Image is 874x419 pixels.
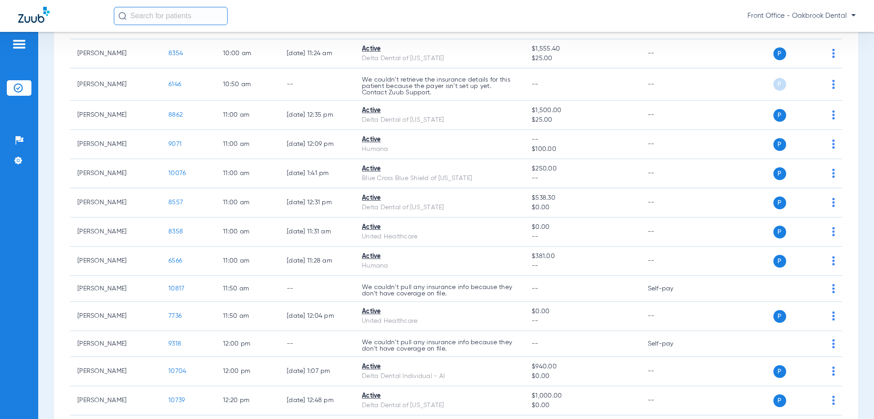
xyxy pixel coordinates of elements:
span: P [773,255,786,268]
img: Search Icon [118,12,127,20]
img: x.svg [812,256,821,265]
span: 8358 [168,228,183,235]
img: x.svg [812,169,821,178]
div: Delta Dental of [US_STATE] [362,401,517,410]
img: group-dot-blue.svg [832,256,835,265]
img: x.svg [812,49,821,58]
img: x.svg [812,80,821,89]
td: 12:00 PM [216,357,279,386]
img: x.svg [812,311,821,321]
span: -- [532,341,539,347]
span: 6566 [168,258,182,264]
td: [PERSON_NAME] [70,130,161,159]
td: -- [640,217,702,247]
span: 8354 [168,50,183,57]
td: -- [640,247,702,276]
td: 10:50 AM [216,68,279,101]
td: 11:00 AM [216,101,279,130]
td: [PERSON_NAME] [70,331,161,357]
span: 10704 [168,368,186,374]
div: Active [362,164,517,174]
span: -- [532,285,539,292]
span: -- [532,135,633,145]
div: Humana [362,145,517,154]
span: Front Office - Oakbrook Dental [747,11,856,21]
td: [DATE] 12:09 PM [279,130,355,159]
div: Active [362,106,517,115]
span: P [773,394,786,407]
div: Blue Cross Blue Shield of [US_STATE] [362,174,517,183]
span: $0.00 [532,222,633,232]
img: group-dot-blue.svg [832,169,835,178]
td: [DATE] 1:41 PM [279,159,355,188]
span: $0.00 [532,203,633,212]
img: x.svg [812,339,821,348]
td: -- [640,68,702,101]
td: [DATE] 1:07 PM [279,357,355,386]
span: $25.00 [532,115,633,125]
span: 8862 [168,112,183,118]
div: Active [362,307,517,316]
div: Active [362,44,517,54]
iframe: Chat Widget [828,375,874,419]
div: Active [362,222,517,232]
td: 10:00 AM [216,39,279,68]
img: group-dot-blue.svg [832,80,835,89]
span: $940.00 [532,362,633,372]
div: Delta Dental of [US_STATE] [362,203,517,212]
td: 11:00 AM [216,188,279,217]
td: [DATE] 11:28 AM [279,247,355,276]
td: -- [640,101,702,130]
span: 10076 [168,170,186,176]
span: $0.00 [532,372,633,381]
span: $381.00 [532,252,633,261]
img: group-dot-blue.svg [832,198,835,207]
img: x.svg [812,227,821,236]
img: Zuub Logo [18,7,50,23]
td: -- [640,130,702,159]
img: x.svg [812,284,821,293]
td: [PERSON_NAME] [70,68,161,101]
span: P [773,47,786,60]
span: P [773,167,786,180]
span: -- [532,261,633,271]
div: United Healthcare [362,232,517,242]
img: x.svg [812,140,821,149]
img: group-dot-blue.svg [832,227,835,236]
td: [PERSON_NAME] [70,101,161,130]
div: Active [362,193,517,203]
img: group-dot-blue.svg [832,367,835,376]
div: Humana [362,261,517,271]
span: 10739 [168,397,185,403]
td: [DATE] 12:35 PM [279,101,355,130]
span: $0.00 [532,307,633,316]
td: -- [279,68,355,101]
span: -- [532,174,633,183]
span: $100.00 [532,145,633,154]
p: We couldn’t pull any insurance info because they don’t have coverage on file. [362,284,517,297]
img: x.svg [812,367,821,376]
span: $0.00 [532,401,633,410]
div: Active [362,362,517,372]
td: [PERSON_NAME] [70,302,161,331]
img: group-dot-blue.svg [832,110,835,119]
td: -- [640,302,702,331]
img: group-dot-blue.svg [832,284,835,293]
span: 8557 [168,199,183,206]
td: [DATE] 12:04 PM [279,302,355,331]
td: 11:00 AM [216,130,279,159]
td: Self-pay [640,331,702,357]
img: x.svg [812,198,821,207]
span: -- [532,81,539,88]
td: [PERSON_NAME] [70,357,161,386]
div: Active [362,252,517,261]
img: x.svg [812,396,821,405]
span: 7736 [168,313,182,319]
input: Search for patients [114,7,228,25]
p: We couldn’t pull any insurance info because they don’t have coverage on file. [362,339,517,352]
td: [PERSON_NAME] [70,276,161,302]
span: P [773,365,786,378]
td: 12:20 PM [216,386,279,415]
td: [PERSON_NAME] [70,247,161,276]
